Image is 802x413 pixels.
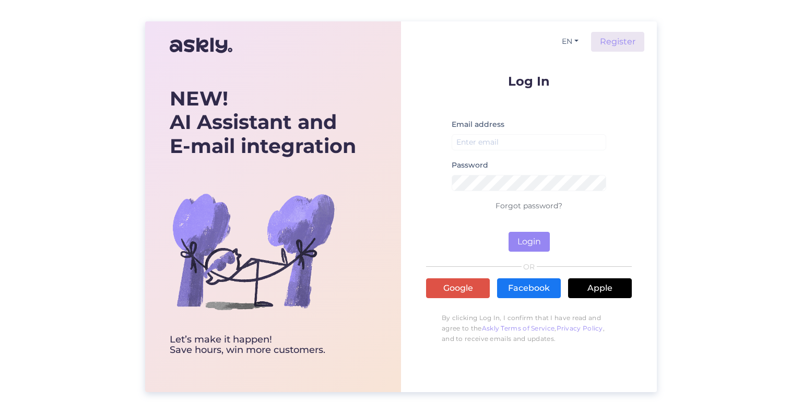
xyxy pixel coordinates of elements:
div: Let’s make it happen! Save hours, win more customers. [170,335,356,356]
a: Google [426,278,490,298]
button: Login [509,232,550,252]
b: NEW! [170,86,228,111]
img: Askly [170,33,232,58]
a: Askly Terms of Service [482,324,555,332]
label: Email address [452,119,504,130]
a: Register [591,32,644,52]
a: Forgot password? [496,201,562,210]
a: Privacy Policy [557,324,603,332]
input: Enter email [452,134,606,150]
a: Facebook [497,278,561,298]
button: EN [558,34,583,49]
label: Password [452,160,488,171]
a: Apple [568,278,632,298]
span: OR [522,263,537,270]
img: bg-askly [170,168,337,335]
div: AI Assistant and E-mail integration [170,87,356,158]
p: By clicking Log In, I confirm that I have read and agree to the , , and to receive emails and upd... [426,308,632,349]
p: Log In [426,75,632,88]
